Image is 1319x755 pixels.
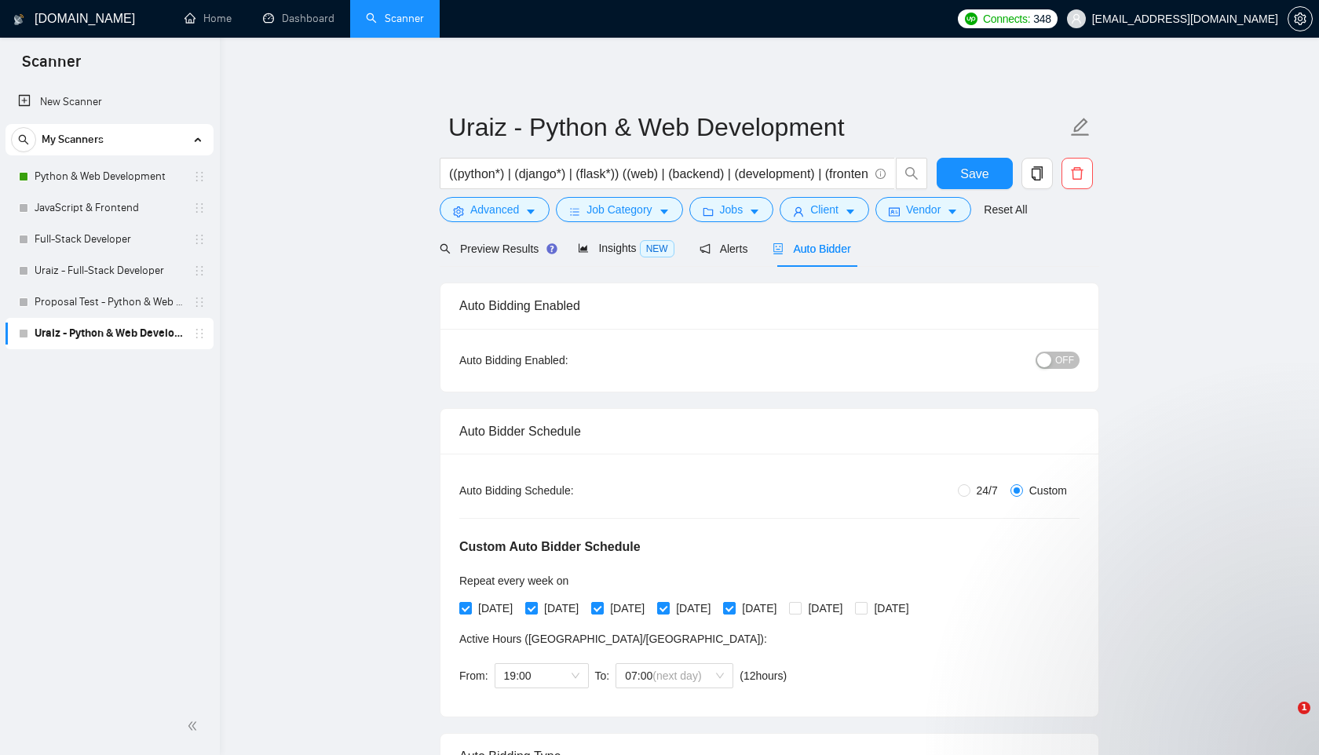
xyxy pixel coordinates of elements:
button: Save [937,158,1013,189]
span: search [897,166,926,181]
span: Preview Results [440,243,553,255]
span: setting [453,206,464,217]
span: [DATE] [802,600,849,617]
span: Connects: [983,10,1030,27]
input: Search Freelance Jobs... [449,164,868,184]
button: setting [1288,6,1313,31]
span: holder [193,296,206,308]
input: Scanner name... [448,108,1067,147]
img: upwork-logo.png [965,13,977,25]
span: holder [193,233,206,246]
button: idcardVendorcaret-down [875,197,971,222]
span: notification [700,243,711,254]
span: Repeat every week on [459,574,568,587]
a: Full-Stack Developer [35,224,184,255]
button: userClientcaret-down [780,197,869,222]
span: caret-down [845,206,856,217]
a: homeHome [185,12,232,25]
div: Auto Bidding Schedule: [459,482,666,499]
span: [DATE] [736,600,783,617]
span: [DATE] [670,600,717,617]
div: Auto Bidder Schedule [459,409,1080,454]
span: info-circle [875,169,886,179]
span: ( 12 hours) [740,669,787,682]
li: New Scanner [5,86,214,118]
button: delete [1061,158,1093,189]
span: bars [569,206,580,217]
span: delete [1062,166,1092,181]
span: setting [1288,13,1312,25]
span: Vendor [906,201,941,218]
img: logo [13,7,24,32]
span: Job Category [586,201,652,218]
span: Active Hours ( [GEOGRAPHIC_DATA]/[GEOGRAPHIC_DATA] ): [459,633,767,645]
span: user [1071,13,1082,24]
a: New Scanner [18,86,201,118]
span: caret-down [749,206,760,217]
span: 1 [1298,702,1310,714]
span: holder [193,327,206,340]
button: barsJob Categorycaret-down [556,197,682,222]
span: [DATE] [604,600,651,617]
a: searchScanner [366,12,424,25]
span: copy [1022,166,1052,181]
h5: Custom Auto Bidder Schedule [459,538,641,556]
span: Save [960,164,988,184]
button: folderJobscaret-down [689,197,774,222]
span: From: [459,669,488,682]
span: Alerts [700,243,748,255]
button: settingAdvancedcaret-down [440,197,550,222]
span: Scanner [9,50,93,83]
span: Client [810,201,839,218]
span: NEW [640,240,674,257]
span: search [440,243,451,254]
a: dashboardDashboard [263,12,334,25]
span: 348 [1033,10,1050,27]
a: Uraiz - Full-Stack Developer [35,255,184,286]
a: Proposal Test - Python & Web Development [35,286,184,318]
span: (next day) [652,669,701,682]
span: holder [193,202,206,214]
span: double-left [187,718,203,734]
li: My Scanners [5,124,214,349]
span: OFF [1055,352,1074,369]
span: [DATE] [538,600,585,617]
span: robot [773,243,784,254]
span: Custom [1023,482,1073,499]
a: Python & Web Development [35,161,184,192]
span: My Scanners [42,124,104,155]
div: Auto Bidding Enabled [459,283,1080,328]
span: [DATE] [868,600,915,617]
a: JavaScript & Frontend [35,192,184,224]
span: To: [595,669,610,682]
span: [DATE] [472,600,519,617]
div: Auto Bidding Enabled: [459,352,666,369]
span: folder [703,206,714,217]
span: edit [1070,117,1091,137]
iframe: Intercom live chat [1266,702,1303,739]
span: Auto Bidder [773,243,850,255]
span: Advanced [470,201,519,218]
span: 07:00 [625,664,724,688]
span: holder [193,170,206,183]
span: caret-down [525,206,536,217]
span: 19:00 [504,664,579,688]
div: Tooltip anchor [545,242,559,256]
span: caret-down [659,206,670,217]
span: search [12,134,35,145]
a: Uraiz - Python & Web Development [35,318,184,349]
span: area-chart [578,243,589,253]
a: Reset All [984,201,1027,218]
button: search [11,127,36,152]
a: setting [1288,13,1313,25]
button: copy [1021,158,1053,189]
span: Jobs [720,201,744,218]
span: 24/7 [970,482,1004,499]
button: search [896,158,927,189]
span: caret-down [947,206,958,217]
span: Insights [578,242,674,254]
span: idcard [889,206,900,217]
span: holder [193,264,206,277]
span: user [793,206,804,217]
